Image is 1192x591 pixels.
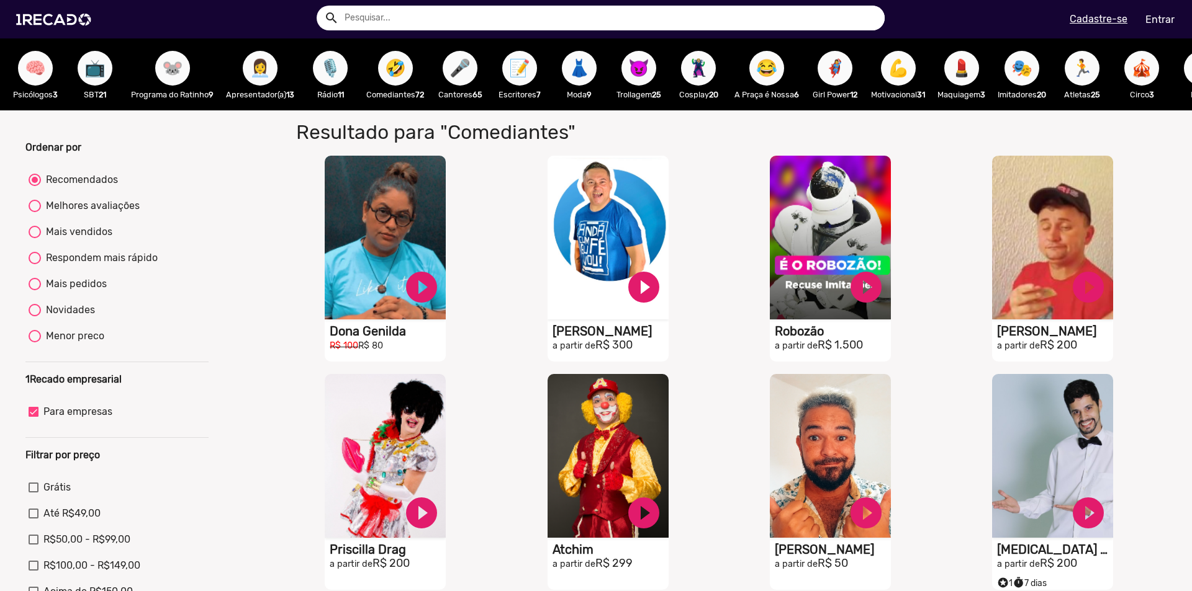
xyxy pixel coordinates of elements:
h1: [PERSON_NAME] [553,324,669,339]
b: Filtrar por preço [25,449,100,461]
button: 💪 [881,51,916,86]
button: Example home icon [320,6,341,28]
a: Entrar [1137,9,1183,30]
small: a partir de [330,559,372,569]
span: 🐭 [162,51,183,86]
h2: R$ 1.500 [775,339,891,352]
button: 🏃 [1065,51,1099,86]
span: 📺 [84,51,106,86]
i: timer [1013,574,1024,589]
b: 9 [209,90,214,99]
span: Grátis [43,480,71,495]
mat-icon: Example home icon [324,11,339,25]
a: play_circle_filled [403,494,440,531]
p: Girl Power [811,89,859,100]
span: 🤣 [385,51,406,86]
b: 13 [286,90,294,99]
input: Pesquisar... [335,6,885,30]
small: a partir de [775,340,818,351]
b: 25 [1091,90,1100,99]
span: 😈 [628,51,649,86]
small: stars [997,577,1009,589]
a: play_circle_filled [625,269,662,306]
span: 😂 [756,51,777,86]
h1: Robozão [775,324,891,339]
button: 😈 [621,51,656,86]
b: 65 [472,90,482,99]
span: 🎭 [1011,51,1032,86]
p: Cosplay [675,89,722,100]
div: Respondem mais rápido [41,251,158,265]
video: S1RECADO vídeos dedicados para fãs e empresas [992,156,1113,319]
button: 📺 [78,51,112,86]
div: Mais pedidos [41,277,107,291]
div: Novidades [41,303,95,318]
span: 💄 [951,51,972,86]
video: S1RECADO vídeos dedicados para fãs e empresas [325,374,446,538]
p: Maquiagem [937,89,985,100]
p: Moda [556,89,603,100]
p: Psicólogos [12,89,59,100]
small: R$ 100 [330,340,358,351]
button: 🦸‍♀️ [818,51,852,86]
b: 72 [415,90,424,99]
video: S1RECADO vídeos dedicados para fãs e empresas [992,374,1113,538]
b: 3 [980,90,985,99]
h1: [PERSON_NAME] [997,324,1113,339]
h1: [PERSON_NAME] [775,542,891,557]
a: play_circle_filled [1070,269,1107,306]
span: 1 [997,578,1013,589]
small: a partir de [775,559,818,569]
div: Melhores avaliações [41,198,140,213]
b: 11 [338,90,344,99]
p: Motivacional [871,89,925,100]
button: 🎙️ [313,51,348,86]
button: 🎤 [443,51,477,86]
span: Para empresas [43,404,112,419]
p: A Praça é Nossa [734,89,799,100]
i: Selo super talento [997,574,1009,589]
p: Circo [1118,89,1165,100]
a: play_circle_filled [1070,494,1107,531]
small: a partir de [997,340,1040,351]
video: S1RECADO vídeos dedicados para fãs e empresas [770,156,891,319]
b: 31 [917,90,925,99]
span: R$50,00 - R$99,00 [43,532,130,547]
span: 🎙️ [320,51,341,86]
b: 7 [536,90,541,99]
button: 👩‍💼 [243,51,278,86]
p: Rádio [307,89,354,100]
h1: Resultado para "Comediantes" [287,120,861,144]
p: Atletas [1059,89,1106,100]
span: 👗 [569,51,590,86]
b: 12 [850,90,857,99]
div: Menor preco [41,329,104,344]
b: Ordenar por [25,141,81,153]
button: 🧠 [18,51,53,86]
span: 🦸‍♀️ [824,51,846,86]
h1: Priscilla Drag [330,542,446,557]
video: S1RECADO vídeos dedicados para fãs e empresas [548,156,669,319]
div: Mais vendidos [41,224,112,239]
p: Programa do Ratinho [131,89,214,100]
b: 3 [1149,90,1154,99]
small: a partir de [553,340,595,351]
div: Recomendados [41,172,118,187]
b: 1Recado empresarial [25,373,122,385]
button: 🦹🏼‍♀️ [681,51,716,86]
button: 🐭 [155,51,190,86]
h2: R$ 300 [553,339,669,352]
button: 😂 [749,51,784,86]
b: 6 [794,90,799,99]
h2: R$ 200 [997,557,1113,571]
a: play_circle_filled [403,269,440,306]
p: Imitadores [998,89,1046,100]
b: 20 [1037,90,1046,99]
h2: R$ 200 [330,557,446,571]
span: Até R$49,00 [43,506,101,521]
p: Escritores [496,89,543,100]
b: 3 [53,90,58,99]
span: 👩‍💼 [250,51,271,86]
span: 7 dias [1013,578,1047,589]
button: 👗 [562,51,597,86]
